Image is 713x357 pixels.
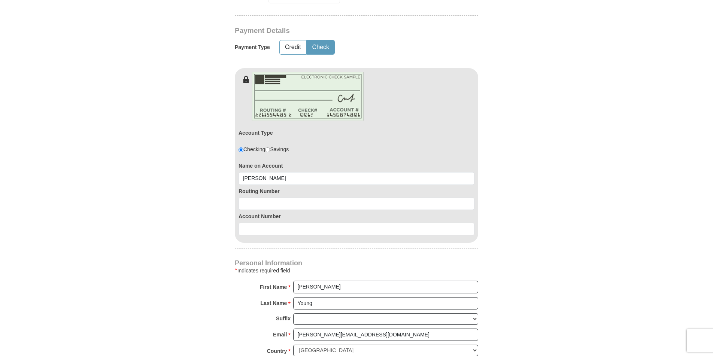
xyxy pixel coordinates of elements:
strong: Email [273,329,287,340]
label: Name on Account [239,162,474,170]
strong: First Name [260,282,287,292]
div: Indicates required field [235,266,478,275]
strong: Suffix [276,313,291,324]
button: Credit [280,40,306,54]
button: Check [307,40,334,54]
strong: Last Name [261,298,287,308]
label: Account Type [239,129,273,137]
strong: Country [267,346,287,356]
label: Routing Number [239,187,474,195]
h5: Payment Type [235,44,270,51]
h4: Personal Information [235,260,478,266]
h3: Payment Details [235,27,426,35]
div: Checking Savings [239,146,289,153]
label: Account Number [239,213,474,220]
img: check-en.png [252,72,364,121]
